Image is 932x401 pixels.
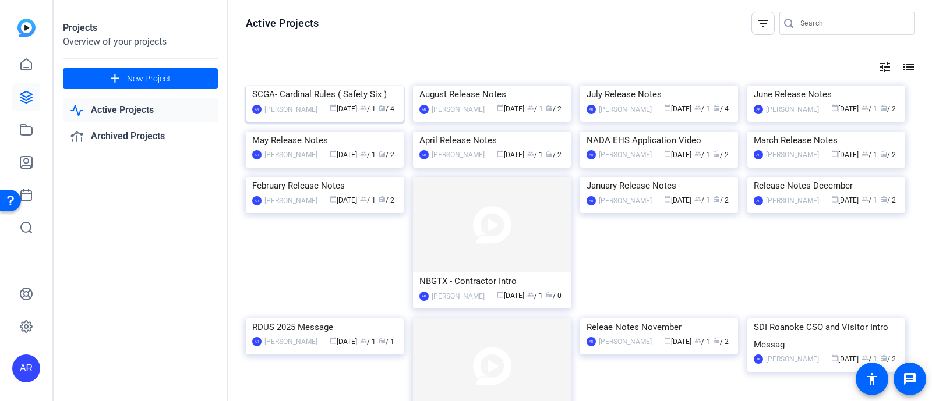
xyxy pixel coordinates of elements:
[432,149,485,161] div: [PERSON_NAME]
[862,150,869,157] span: group
[330,337,337,344] span: calendar_today
[330,105,357,113] span: [DATE]
[713,150,720,157] span: radio
[831,355,859,363] span: [DATE]
[252,318,397,336] div: RDUS 2025 Message
[694,196,701,203] span: group
[754,318,899,353] div: SDI Roanoke CSO and Visitor Intro Messag
[713,151,729,159] span: / 2
[264,336,317,347] div: [PERSON_NAME]
[527,292,543,300] span: / 1
[664,104,671,111] span: calendar_today
[599,195,652,207] div: [PERSON_NAME]
[664,150,671,157] span: calendar_today
[379,151,394,159] span: / 2
[694,104,701,111] span: group
[831,151,859,159] span: [DATE]
[379,196,394,204] span: / 2
[527,291,534,298] span: group
[252,105,262,114] div: AR
[831,150,838,157] span: calendar_today
[419,272,564,290] div: NBGTX - Contractor Intro
[599,149,652,161] div: [PERSON_NAME]
[63,98,218,122] a: Active Projects
[831,196,859,204] span: [DATE]
[587,132,732,149] div: NADA EHS Application Video
[246,16,319,30] h1: Active Projects
[694,338,710,346] span: / 1
[379,105,394,113] span: / 4
[587,196,596,205] div: AR
[419,292,429,301] div: AR
[694,337,701,344] span: group
[862,355,877,363] span: / 1
[360,337,367,344] span: group
[379,150,386,157] span: radio
[587,105,596,114] div: AR
[63,21,218,35] div: Projects
[330,104,337,111] span: calendar_today
[546,151,562,159] span: / 2
[330,338,357,346] span: [DATE]
[880,104,887,111] span: radio
[330,151,357,159] span: [DATE]
[862,196,877,204] span: / 1
[546,292,562,300] span: / 0
[754,354,763,364] div: AR
[379,104,386,111] span: radio
[862,151,877,159] span: / 1
[432,290,485,302] div: [PERSON_NAME]
[63,125,218,148] a: Archived Projects
[587,177,732,194] div: January Release Notes
[360,196,367,203] span: group
[599,104,652,115] div: [PERSON_NAME]
[252,337,262,346] div: AR
[497,292,524,300] span: [DATE]
[419,86,564,103] div: August Release Notes
[252,150,262,159] div: AR
[831,354,838,361] span: calendar_today
[546,150,553,157] span: radio
[546,105,562,113] span: / 2
[63,35,218,49] div: Overview of your projects
[831,104,838,111] span: calendar_today
[664,338,691,346] span: [DATE]
[903,372,917,386] mat-icon: message
[694,196,710,204] span: / 1
[360,338,376,346] span: / 1
[127,73,171,85] span: New Project
[880,196,896,204] span: / 2
[108,72,122,86] mat-icon: add
[664,105,691,113] span: [DATE]
[360,196,376,204] span: / 1
[546,104,553,111] span: radio
[713,196,729,204] span: / 2
[754,105,763,114] div: AR
[664,196,671,203] span: calendar_today
[63,68,218,89] button: New Project
[880,150,887,157] span: radio
[330,150,337,157] span: calendar_today
[754,177,899,194] div: Release Notes December
[12,354,40,382] div: AR
[664,337,671,344] span: calendar_today
[878,60,892,74] mat-icon: tune
[360,104,367,111] span: group
[252,177,397,194] div: February Release Notes
[862,354,869,361] span: group
[754,132,899,149] div: March Release Notes
[754,196,763,205] div: AR
[664,151,691,159] span: [DATE]
[264,104,317,115] div: [PERSON_NAME]
[419,132,564,149] div: April Release Notes
[330,196,337,203] span: calendar_today
[800,16,905,30] input: Search
[880,355,896,363] span: / 2
[754,86,899,103] div: June Release Notes
[831,196,838,203] span: calendar_today
[497,291,504,298] span: calendar_today
[360,151,376,159] span: / 1
[379,196,386,203] span: radio
[419,105,429,114] div: AR
[880,105,896,113] span: / 2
